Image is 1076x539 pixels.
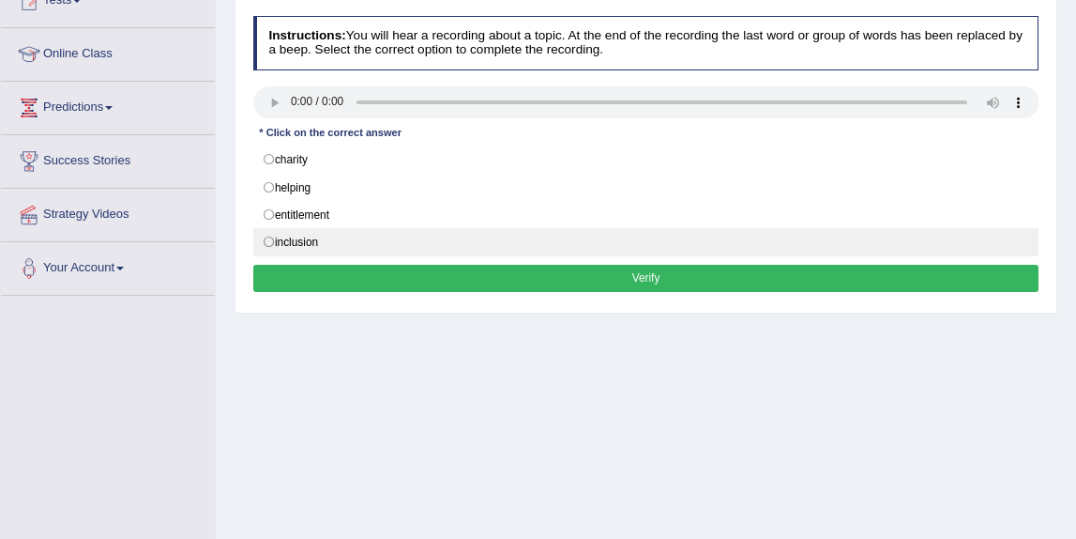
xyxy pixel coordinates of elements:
a: Online Class [1,28,215,75]
a: Predictions [1,82,215,129]
div: * Click on the correct answer [253,126,408,142]
a: Your Account [1,242,215,289]
label: entitlement [253,201,1039,229]
label: helping [253,173,1039,201]
label: inclusion [253,228,1039,256]
b: Instructions: [268,28,345,42]
a: Strategy Videos [1,189,215,236]
button: Verify [253,265,1039,292]
label: charity [253,146,1039,174]
h4: You will hear a recording about a topic. At the end of the recording the last word or group of wo... [253,16,1039,69]
a: Success Stories [1,135,215,182]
